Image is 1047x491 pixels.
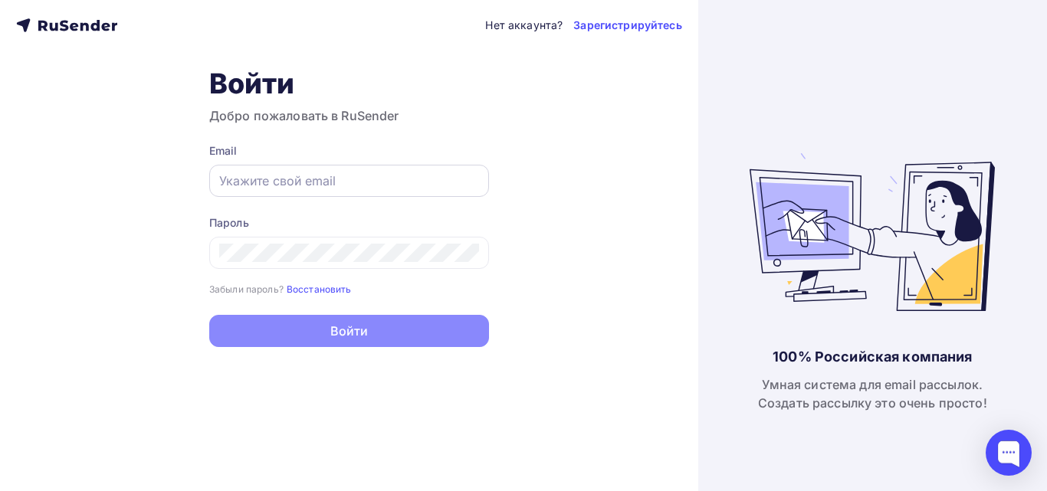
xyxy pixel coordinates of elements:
div: Умная система для email рассылок. Создать рассылку это очень просто! [758,375,987,412]
h1: Войти [209,67,489,100]
h3: Добро пожаловать в RuSender [209,106,489,125]
input: Укажите свой email [219,172,479,190]
div: Нет аккаунта? [485,18,563,33]
small: Забыли пароль? [209,283,284,295]
small: Восстановить [287,283,352,295]
a: Восстановить [287,282,352,295]
div: 100% Российская компания [773,348,972,366]
a: Зарегистрируйтесь [573,18,681,33]
div: Email [209,143,489,159]
button: Войти [209,315,489,347]
div: Пароль [209,215,489,231]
